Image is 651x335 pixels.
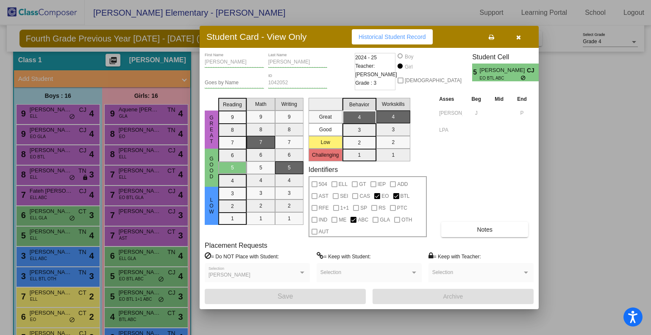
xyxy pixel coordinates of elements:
[397,179,408,189] span: ADD
[319,227,329,237] span: AUT
[480,75,521,81] span: EO BTL ABC
[404,63,413,71] div: Girl
[319,179,327,189] span: 504
[439,107,462,119] input: assessment
[405,75,462,86] span: [DEMOGRAPHIC_DATA]
[378,203,386,213] span: RS
[527,66,539,75] span: CJ
[206,31,307,42] h3: Student Card - View Only
[268,80,328,86] input: Enter ID
[309,166,338,174] label: Identifiers
[401,191,410,201] span: BTL
[278,293,293,300] span: Save
[437,94,465,104] th: Asses
[317,252,371,260] label: = Keep with Student:
[397,203,407,213] span: PTC
[488,94,510,104] th: Mid
[319,203,329,213] span: RFE
[373,289,534,304] button: Archive
[355,62,397,79] span: Teacher: [PERSON_NAME]
[205,241,267,249] label: Placement Requests
[381,191,389,201] span: EO
[443,293,463,300] span: Archive
[340,191,348,201] span: SEI
[539,67,546,78] span: 4
[360,203,367,213] span: SP
[441,222,528,237] button: Notes
[209,272,250,278] span: [PERSON_NAME]
[352,29,433,44] button: Historical Student Record
[205,80,264,86] input: goes by name
[439,124,462,136] input: assessment
[355,53,377,62] span: 2024 - 25
[477,226,492,233] span: Notes
[380,215,390,225] span: GLA
[510,94,534,104] th: End
[208,197,215,215] span: Low
[208,156,215,180] span: Good
[205,252,279,260] label: = Do NOT Place with Student:
[472,67,479,78] span: 5
[359,191,370,201] span: CAS
[480,66,527,75] span: [PERSON_NAME]
[339,179,348,189] span: ELL
[465,94,488,104] th: Beg
[340,203,349,213] span: 1+1
[208,115,215,144] span: Great
[319,215,328,225] span: IND
[205,289,366,304] button: Save
[404,53,414,61] div: Boy
[378,179,386,189] span: IEP
[428,252,481,260] label: = Keep with Teacher:
[401,215,412,225] span: OTH
[359,33,426,40] span: Historical Student Record
[358,215,368,225] span: ABC
[355,79,376,87] span: Grade : 3
[319,191,328,201] span: AST
[359,179,366,189] span: GT
[339,215,346,225] span: ME
[472,53,546,61] h3: Student Cell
